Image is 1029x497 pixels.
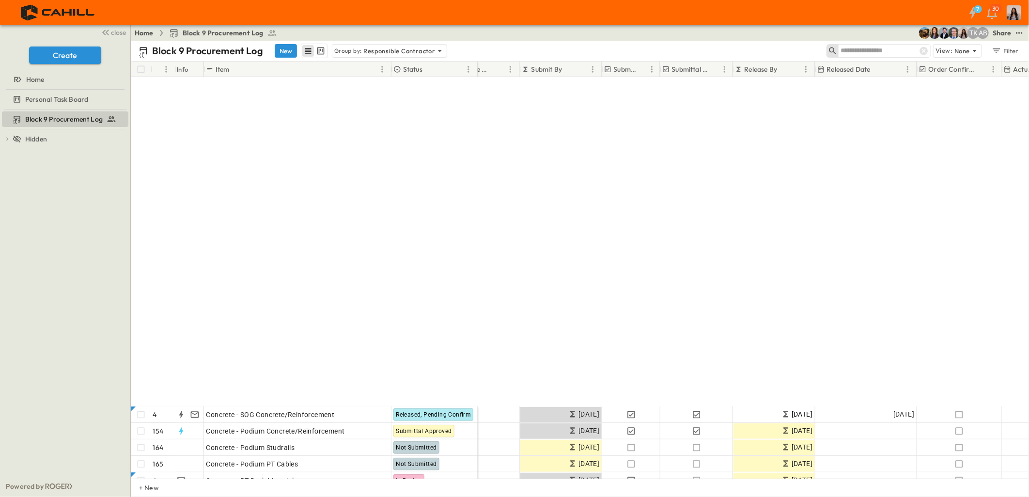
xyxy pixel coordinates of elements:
span: Concrete - Podium Concrete/Reinforcement [206,426,345,436]
button: Menu [160,63,172,75]
span: Released, Pending Confirm [396,411,471,418]
span: [DATE] [792,458,812,469]
button: Menu [646,63,658,75]
button: 7 [963,4,982,21]
div: Personal Task Boardtest [2,92,128,107]
p: Group by: [334,46,362,56]
button: Sort [639,64,649,75]
span: Submittal Approved [396,428,452,435]
button: close [97,25,128,39]
button: Sort [980,64,991,75]
img: Profile Picture [1007,5,1021,20]
span: [DATE] [792,409,812,420]
div: Filter [991,46,1019,56]
p: Order Confirmed? [929,64,978,74]
p: None [954,46,970,56]
button: Sort [873,64,883,75]
p: Released Date [827,64,871,74]
p: 4 [153,410,157,419]
div: Info [175,62,204,77]
p: Submit By [531,64,562,74]
p: Item [216,64,230,74]
img: Mike Daly (mdaly@cahill-sf.com) [938,27,950,39]
button: Sort [564,64,575,75]
button: Menu [902,63,914,75]
p: View: [935,46,952,56]
span: [DATE] [578,409,599,420]
p: + New [139,483,145,493]
button: New [275,44,297,58]
span: [DATE] [578,475,599,486]
p: Submitted? [614,64,637,74]
a: Block 9 Procurement Log [169,28,277,38]
img: Rachel Villicana (rvillicana@cahill-sf.com) [919,27,931,39]
a: Personal Task Board [2,93,126,106]
button: Menu [505,63,516,75]
span: Block 9 Procurement Log [183,28,264,38]
span: Not Submitted [396,461,437,467]
span: Hidden [25,134,47,144]
img: Kim Bowen (kbowen@cahill-sf.com) [929,27,940,39]
div: Share [993,28,1012,38]
p: Status [403,64,422,74]
button: Menu [800,63,812,75]
p: 30 [993,5,999,13]
img: Jared Salin (jsalin@cahill-sf.com) [948,27,960,39]
button: Menu [587,63,599,75]
button: Sort [779,64,790,75]
span: [DATE] [578,442,599,453]
div: Block 9 Procurement Logtest [2,111,128,127]
div: Teddy Khuong (tkhuong@guzmangc.com) [967,27,979,39]
p: 154 [153,426,164,436]
nav: breadcrumbs [135,28,283,38]
p: Responsible Contractor [364,46,436,56]
span: [DATE] [578,425,599,436]
button: test [1013,27,1025,39]
button: Sort [711,64,722,75]
span: [DATE] [578,458,599,469]
span: [DATE] [792,442,812,453]
p: Release By [745,64,778,74]
img: 4f72bfc4efa7236828875bac24094a5ddb05241e32d018417354e964050affa1.png [12,2,105,23]
p: 164 [153,443,164,452]
p: Block 9 Procurement Log [152,44,263,58]
p: Responsible Contractor [444,64,492,74]
span: [DATE] [792,425,812,436]
div: # [151,62,175,77]
span: Personal Task Board [25,94,88,104]
span: Not Submitted [396,444,437,451]
button: Menu [463,63,474,75]
span: close [111,28,126,37]
a: Home [135,28,154,38]
p: Submittal Approved? [672,64,709,74]
button: Sort [424,64,435,75]
p: 6 [153,476,157,485]
button: Filter [988,44,1021,58]
p: 165 [153,459,164,469]
span: [DATE] [893,409,914,420]
button: Sort [494,64,505,75]
div: Andrew Barreto (abarreto@guzmangc.com) [977,27,989,39]
button: Menu [988,63,999,75]
span: In Review [396,477,422,484]
span: Concrete - PT Deck Material [206,476,294,485]
div: table view [301,44,328,58]
button: Sort [155,64,165,75]
span: Concrete - Podium Studrails [206,443,295,452]
span: Home [26,75,45,84]
span: [DATE] [792,475,812,486]
button: kanban view [314,45,327,57]
button: Menu [376,63,388,75]
span: Concrete - SOG Concrete/Reinforcement [206,410,335,419]
a: Home [2,73,126,86]
h6: 7 [977,5,980,13]
button: Create [29,47,101,64]
button: Menu [719,63,731,75]
span: Concrete - Podium PT Cables [206,459,298,469]
div: Info [177,56,188,83]
button: Sort [232,64,242,75]
img: Raven Libunao (rlibunao@cahill-sf.com) [958,27,969,39]
button: row view [302,45,314,57]
a: Block 9 Procurement Log [2,112,126,126]
span: Block 9 Procurement Log [25,114,103,124]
